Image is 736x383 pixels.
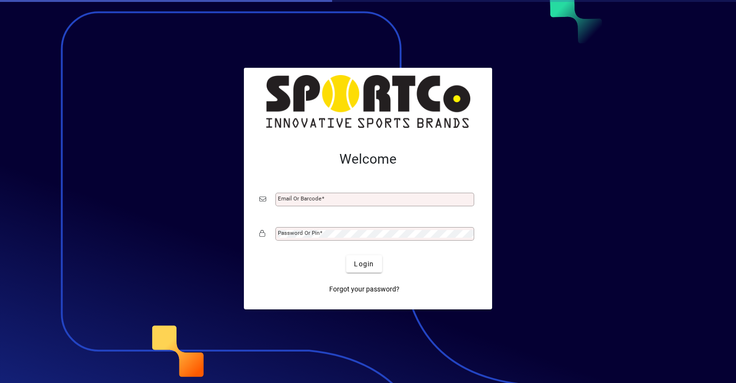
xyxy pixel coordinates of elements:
[278,230,320,236] mat-label: Password or Pin
[346,255,382,273] button: Login
[354,259,374,269] span: Login
[329,284,400,294] span: Forgot your password?
[325,280,403,298] a: Forgot your password?
[278,195,321,202] mat-label: Email or Barcode
[259,151,477,168] h2: Welcome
